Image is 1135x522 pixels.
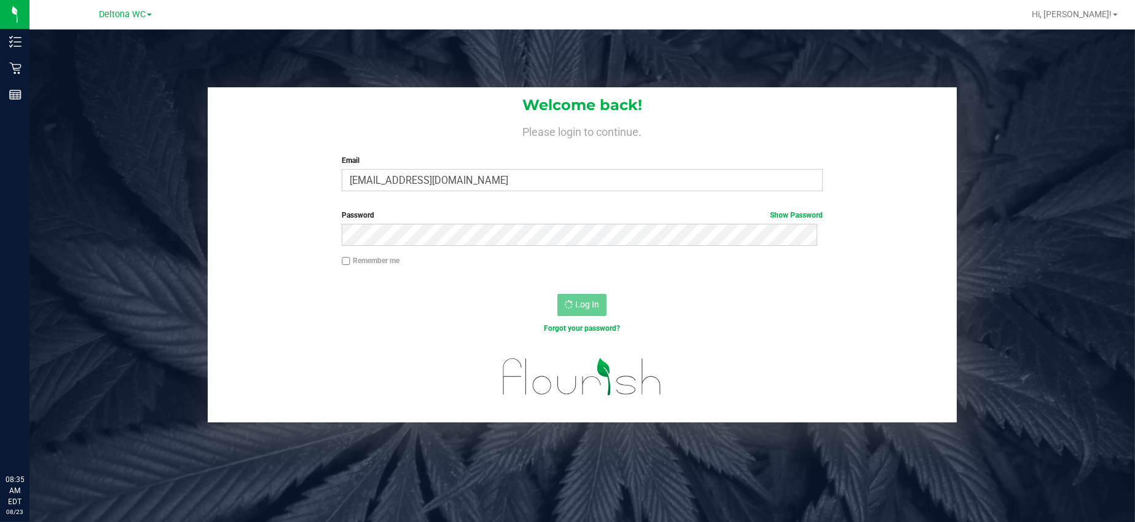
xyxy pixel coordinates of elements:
input: Remember me [342,257,350,266]
span: Hi, [PERSON_NAME]! [1032,9,1112,19]
inline-svg: Retail [9,62,22,74]
p: 08/23 [6,507,24,516]
p: 08:35 AM EDT [6,474,24,507]
a: Forgot your password? [544,324,620,333]
h4: Please login to continue. [208,123,957,138]
label: Email [342,155,823,166]
span: Deltona WC [99,9,146,20]
img: flourish_logo.svg [489,347,676,407]
span: Log In [575,299,599,309]
inline-svg: Reports [9,89,22,101]
h1: Welcome back! [208,97,957,113]
button: Log In [557,294,607,316]
a: Show Password [770,211,823,219]
inline-svg: Inventory [9,36,22,48]
span: Password [342,211,374,219]
label: Remember me [342,255,399,266]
